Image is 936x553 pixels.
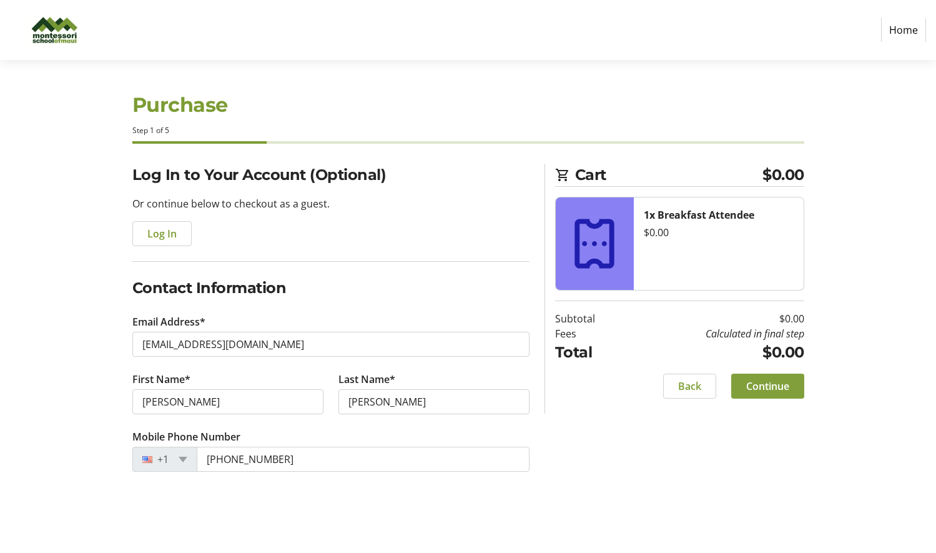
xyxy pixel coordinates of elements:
img: Montessori of Maui Inc.'s Logo [10,5,99,55]
button: Log In [132,221,192,246]
td: $0.00 [627,341,804,364]
label: Mobile Phone Number [132,429,240,444]
button: Back [663,374,716,399]
p: Or continue below to checkout as a guest. [132,196,530,211]
td: Subtotal [555,311,627,326]
strong: 1x Breakfast Attendee [644,208,754,222]
span: Cart [575,164,763,186]
span: Log In [147,226,177,241]
td: Calculated in final step [627,326,804,341]
label: Email Address* [132,314,205,329]
input: (201) 555-0123 [197,447,530,472]
h1: Purchase [132,90,804,120]
label: Last Name* [338,372,395,387]
h2: Contact Information [132,277,530,299]
div: Step 1 of 5 [132,125,804,136]
a: Home [881,18,926,42]
span: $0.00 [762,164,804,186]
td: $0.00 [627,311,804,326]
button: Continue [731,374,804,399]
span: Continue [746,379,789,394]
td: Fees [555,326,627,341]
div: $0.00 [644,225,794,240]
span: Back [678,379,701,394]
h2: Log In to Your Account (Optional) [132,164,530,186]
td: Total [555,341,627,364]
label: First Name* [132,372,190,387]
